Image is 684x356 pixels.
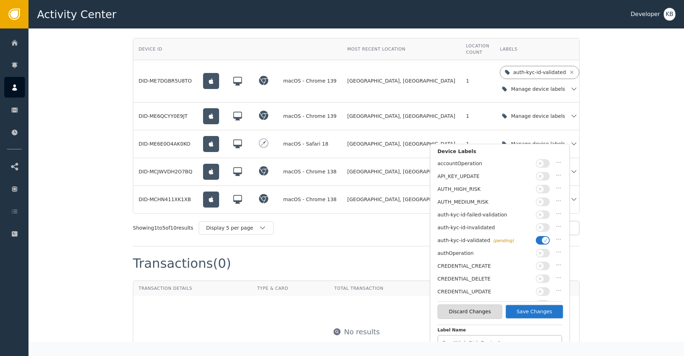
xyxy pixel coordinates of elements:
div: auth-kyc-id-failed-validation [437,211,532,219]
button: Manage device labels [500,137,579,151]
div: DEVICE_SEEN_ONCE [437,301,532,308]
div: Developer [631,10,660,19]
label: Label Name [437,327,562,335]
div: auth-kyc-id-invalidated [437,224,532,231]
div: API_KEY_UPDATE [437,173,532,180]
div: DID-ME7DGBR5U8TO [139,77,192,85]
div: DID-ME6QCYY0E9JT [139,112,192,120]
div: Transactions (0) [133,257,231,270]
div: 1 [466,112,489,120]
th: Location Count [461,38,494,60]
div: DID-MCHN411XK1XB [139,196,192,203]
th: Transaction Details [133,281,252,296]
div: DID-ME6E0O4AK0KO [139,140,192,148]
span: [GEOGRAPHIC_DATA], [GEOGRAPHIC_DATA] [347,140,455,148]
div: 1 [466,77,489,85]
div: auth-kyc-id-validated [437,237,532,244]
button: Save Changes [505,304,564,319]
div: No results [344,326,380,337]
div: accountOperation [437,160,532,167]
span: Activity Center [37,6,116,22]
span: (pending) [493,238,514,243]
div: CREDENTIAL_CREATE [437,262,532,270]
div: Manage device labels [511,140,567,148]
span: [GEOGRAPHIC_DATA], [GEOGRAPHIC_DATA] [347,77,455,85]
div: AUTH_MEDIUM_RISK [437,198,532,206]
button: Discard Changes [437,304,502,319]
div: Showing 1 to 5 of 10 results [133,224,193,232]
div: macOS - Safari 18 [283,140,337,148]
div: CREDENTIAL_DELETE [437,275,532,283]
span: [GEOGRAPHIC_DATA], [GEOGRAPHIC_DATA] [347,168,455,176]
div: DID-MCJWVDH2O7BQ [139,168,192,176]
div: macOS - Chrome 139 [283,77,337,85]
div: Manage device labels [511,85,567,93]
div: authOperation [437,250,532,257]
div: CREDENTIAL_UPDATE [437,288,532,295]
th: Labels [494,38,585,60]
button: Display 5 per page [199,221,274,235]
div: macOS - Chrome 139 [283,112,337,120]
div: macOS - Chrome 138 [283,196,337,203]
div: Manage device labels [511,112,567,120]
th: Total Transaction [329,281,439,296]
div: Device Labels [437,148,562,159]
th: Most Recent Location [342,38,461,60]
span: [GEOGRAPHIC_DATA], [GEOGRAPHIC_DATA] [347,196,455,203]
th: Device ID [133,38,198,60]
span: [GEOGRAPHIC_DATA], [GEOGRAPHIC_DATA] [347,112,455,120]
div: 1 [466,140,489,148]
button: KB [664,8,675,21]
input: E.g. "High Risk Device" [437,335,562,351]
div: auth-kyc-id-validated [513,69,566,76]
button: Manage device labels [500,82,579,96]
button: Manage device labels [500,109,579,124]
th: Type & Card [252,281,329,296]
div: macOS - Chrome 138 [283,168,337,176]
div: AUTH_HIGH_RISK [437,185,532,193]
div: Display 5 per page [206,224,259,232]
